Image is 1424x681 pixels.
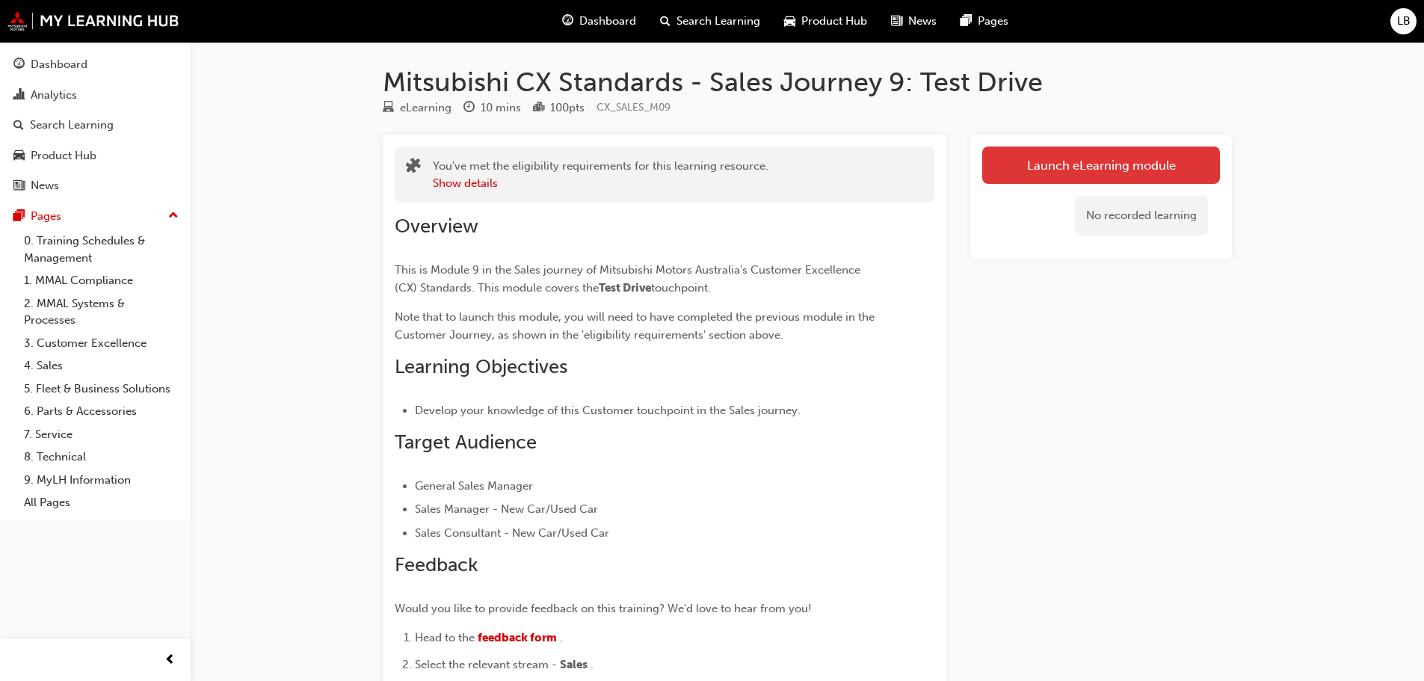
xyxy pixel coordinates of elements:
div: Search Learning [30,117,114,134]
span: . [560,631,563,644]
span: Select the relevant stream - [415,658,557,671]
div: Points [533,99,585,117]
a: feedback form [478,631,557,644]
span: . [591,658,594,671]
a: All Pages [18,491,185,514]
a: 5. Fleet & Business Solutions [18,378,185,401]
a: search-iconSearch Learning [648,6,772,37]
button: LB [1390,8,1417,34]
img: mmal [7,11,179,31]
a: Analytics [6,81,185,109]
button: Pages [6,203,185,230]
span: clock-icon [463,102,475,115]
span: Dashboard [579,13,636,30]
span: Sales Consultant - New Car/Used Car [415,526,609,540]
div: Product Hub [31,147,96,164]
span: Pages [978,13,1008,30]
span: Overview [395,215,478,238]
a: pages-iconPages [949,6,1020,37]
a: car-iconProduct Hub [772,6,879,37]
button: Show details [433,175,498,192]
div: eLearning [400,99,451,117]
span: Sales Manager - New Car/Used Car [415,502,598,516]
div: You've met the eligibility requirements for this learning resource. [433,158,768,191]
span: guage-icon [562,12,573,31]
span: car-icon [784,12,795,31]
span: Learning Objectives [395,355,567,378]
span: Feedback [395,553,478,576]
span: guage-icon [13,58,25,72]
span: Would you like to provide feedback on this training? We'd love to hear from you! [395,602,812,615]
span: Search Learning [676,13,760,30]
span: Note that to launch this module, you will need to have completed the previous module in the Custo... [395,310,878,342]
span: Test Drive [599,281,651,295]
span: Learning resource code [597,101,671,114]
a: 0. Training Schedules & Management [18,229,185,269]
a: Product Hub [6,142,185,170]
span: up-icon [168,206,179,226]
span: pages-icon [961,12,972,31]
span: General Sales Manager [415,479,533,493]
a: 7. Service [18,423,185,446]
span: prev-icon [164,651,176,670]
span: learningResourceType_ELEARNING-icon [383,102,394,115]
div: Dashboard [31,56,87,73]
span: car-icon [13,150,25,163]
a: 4. Sales [18,354,185,378]
a: 6. Parts & Accessories [18,400,185,423]
div: 100 pts [550,99,585,117]
span: Develop your knowledge of this Customer touchpoint in the Sales journey. [415,404,801,417]
span: This is Module 9 in the Sales journey of Mitsubishi Motors Australia's Customer Excellence (CX) S... [395,263,863,295]
div: Duration [463,99,521,117]
h1: Mitsubishi CX Standards - Sales Journey 9: Test Drive [383,66,1232,99]
a: 9. MyLH Information [18,469,185,492]
span: LB [1397,13,1411,30]
span: Head to the [415,631,475,644]
span: Product Hub [801,13,867,30]
span: News [908,13,937,30]
span: Sales [560,658,588,671]
a: news-iconNews [879,6,949,37]
span: search-icon [660,12,671,31]
span: Target Audience [395,431,537,454]
div: News [31,177,59,194]
a: 8. Technical [18,446,185,469]
a: 2. MMAL Systems & Processes [18,292,185,332]
span: news-icon [13,179,25,193]
div: Type [383,99,451,117]
button: DashboardAnalyticsSearch LearningProduct HubNews [6,48,185,203]
a: 1. MMAL Compliance [18,269,185,292]
div: 10 mins [481,99,521,117]
div: Pages [31,208,61,225]
span: puzzle-icon [406,159,421,176]
span: search-icon [13,119,24,132]
div: Analytics [31,87,77,104]
span: news-icon [891,12,902,31]
a: News [6,172,185,200]
span: pages-icon [13,210,25,224]
a: 3. Customer Excellence [18,332,185,355]
span: podium-icon [533,102,544,115]
a: Dashboard [6,51,185,78]
div: No recorded learning [1075,196,1208,235]
span: chart-icon [13,89,25,102]
span: touchpoint. [651,281,711,295]
a: guage-iconDashboard [550,6,648,37]
a: Search Learning [6,111,185,139]
a: Launch eLearning module [982,147,1220,184]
